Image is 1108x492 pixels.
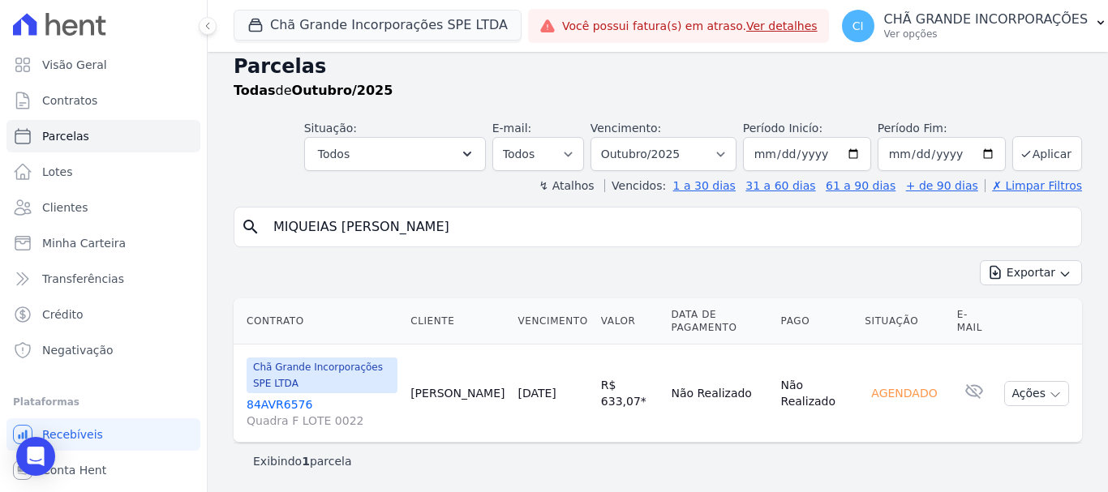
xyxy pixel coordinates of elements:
span: Negativação [42,342,114,358]
span: Transferências [42,271,124,287]
span: Todos [318,144,350,164]
div: Agendado [865,382,943,404]
th: Cliente [404,298,511,344]
a: Lotes [6,156,200,188]
th: Pago [775,298,859,344]
a: Crédito [6,298,200,331]
button: Aplicar [1012,136,1082,171]
a: 61 a 90 dias [826,179,895,192]
span: Quadra F LOTE 0022 [247,413,397,429]
td: [PERSON_NAME] [404,344,511,443]
a: Visão Geral [6,49,200,81]
label: E-mail: [492,122,532,135]
th: Valor [595,298,665,344]
a: Negativação [6,334,200,366]
td: Não Realizado [775,344,859,443]
p: de [234,81,393,101]
a: [DATE] [517,387,556,400]
label: Vencimento: [591,122,661,135]
a: Parcelas [6,120,200,152]
th: Data de Pagamento [664,298,774,344]
th: Situação [858,298,950,344]
span: Visão Geral [42,57,107,73]
a: Ver detalhes [746,19,818,32]
a: Transferências [6,263,200,295]
a: Conta Hent [6,454,200,486]
a: 1 a 30 dias [673,179,736,192]
h2: Parcelas [234,52,1082,81]
td: Não Realizado [664,344,774,443]
div: Plataformas [13,392,194,412]
b: 1 [302,455,310,468]
span: Você possui fatura(s) em atraso. [562,18,818,35]
span: Lotes [42,164,73,180]
span: Clientes [42,199,88,216]
span: CI [852,20,864,32]
input: Buscar por nome do lote ou do cliente [264,211,1075,243]
a: 31 a 60 dias [745,179,815,192]
a: 84AVR6576Quadra F LOTE 0022 [247,396,397,429]
span: Conta Hent [42,462,106,478]
span: Recebíveis [42,426,103,443]
p: Ver opções [884,28,1089,41]
td: R$ 633,07 [595,344,665,443]
label: Situação: [304,122,357,135]
th: Vencimento [511,298,594,344]
button: Ações [1004,381,1069,406]
span: Chã Grande Incorporações SPE LTDA [247,357,397,393]
span: Crédito [42,306,84,323]
button: Chã Grande Incorporações SPE LTDA [234,10,522,41]
th: Contrato [234,298,404,344]
th: E-mail [951,298,998,344]
span: Minha Carteira [42,235,126,251]
strong: Todas [234,83,276,98]
button: Todos [304,137,486,171]
p: CHÃ GRANDE INCORPORAÇÕES [884,11,1089,28]
a: Minha Carteira [6,227,200,259]
div: Open Intercom Messenger [16,437,55,476]
a: Clientes [6,191,200,224]
label: ↯ Atalhos [539,179,594,192]
a: Contratos [6,84,200,117]
label: Vencidos: [604,179,666,192]
p: Exibindo parcela [253,453,352,469]
span: Parcelas [42,128,89,144]
label: Período Fim: [878,120,1006,137]
a: + de 90 dias [906,179,978,192]
label: Período Inicío: [743,122,822,135]
a: ✗ Limpar Filtros [985,179,1082,192]
button: Exportar [980,260,1082,285]
strong: Outubro/2025 [292,83,393,98]
a: Recebíveis [6,418,200,451]
span: Contratos [42,92,97,109]
i: search [241,217,260,237]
